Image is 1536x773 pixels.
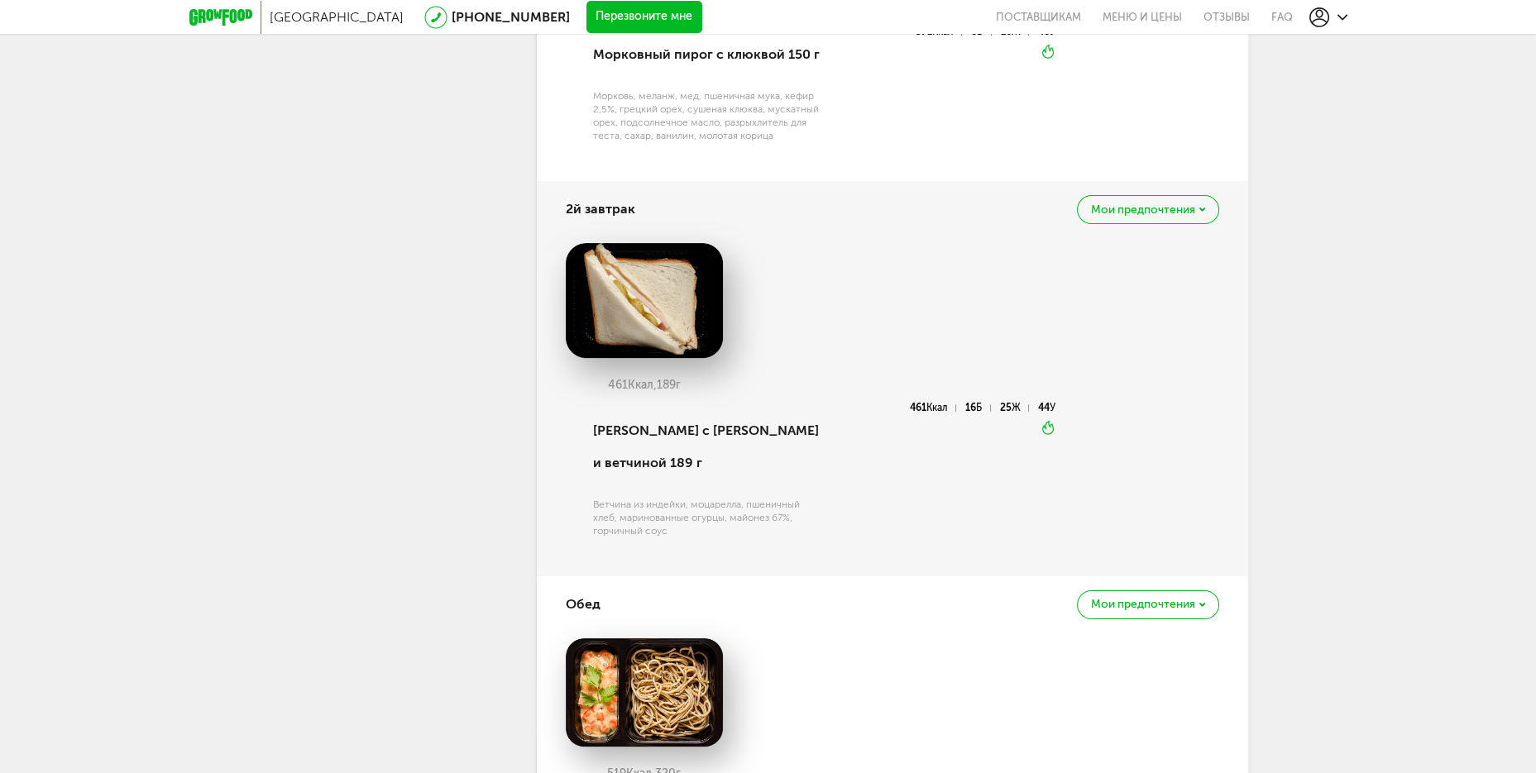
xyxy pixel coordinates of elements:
[976,402,982,413] span: Б
[965,404,990,412] div: 16
[593,403,822,491] div: [PERSON_NAME] с [PERSON_NAME] и ветчиной 189 г
[1038,28,1055,36] div: 48
[676,378,681,392] span: г
[586,1,702,34] button: Перезвоните мне
[1038,404,1055,412] div: 44
[910,404,956,412] div: 461
[1050,402,1055,413] span: У
[916,28,962,36] div: 371
[1000,404,1029,412] div: 25
[593,498,822,537] div: Ветчина из индейки, моцарелла, пшеничный хлеб, маринованные огурцы, майонез 67%, горчичный соус
[593,26,822,83] div: Морковный пирог с клюквой 150 г
[566,379,723,392] div: 461 189
[628,378,657,392] span: Ккал,
[452,9,570,25] a: [PHONE_NUMBER]
[1012,402,1021,413] span: Ж
[566,193,635,225] h4: 2й завтрак
[593,89,822,142] div: Морковь, меланж, мед, пшеничная мука, кефир 2,5%, грецкий орех, сушеная клюква, мускатный орех, п...
[1091,599,1195,610] span: Мои предпочтения
[566,243,723,359] img: big_gVTFS1cdAKt07aPP.png
[1091,204,1195,216] span: Мои предпочтения
[926,402,948,413] span: Ккал
[566,589,601,620] h4: Обед
[566,638,723,747] img: big_Ki3gmm78VOMCYdxp.png
[1001,28,1029,36] div: 16
[971,28,991,36] div: 8
[270,9,404,25] span: [GEOGRAPHIC_DATA]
